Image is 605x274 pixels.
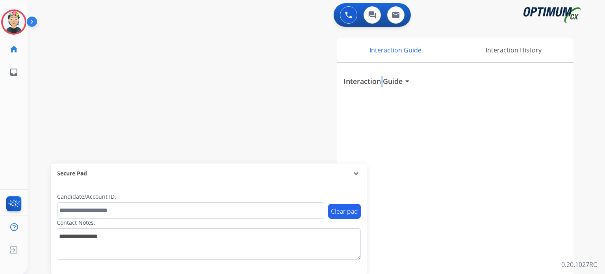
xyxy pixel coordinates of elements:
label: Contact Notes: [57,219,95,227]
mat-icon: home [9,45,19,54]
button: Clear pad [328,204,361,219]
mat-icon: inbox [9,67,19,77]
span: Secure Pad [57,170,87,177]
mat-icon: expand_more [351,169,361,178]
h3: Interaction Guide [343,76,403,87]
label: Candidate/Account ID: [57,193,116,201]
img: avatar [3,11,25,33]
mat-icon: arrow_drop_down [403,76,412,86]
div: Interaction History [453,38,573,62]
p: 0.20.1027RC [561,260,597,269]
div: Interaction Guide [337,38,453,62]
